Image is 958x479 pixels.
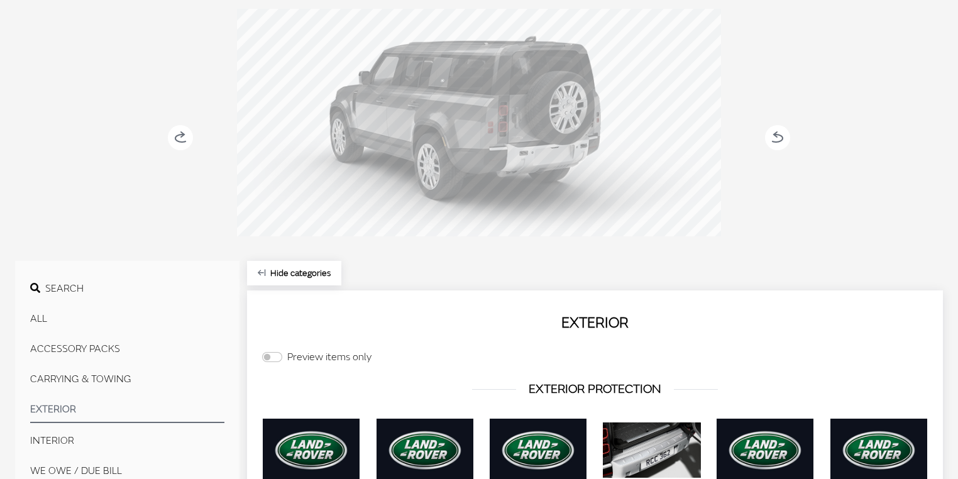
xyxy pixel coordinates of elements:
h3: EXTERIOR PROTECTION [262,380,928,399]
span: Click to hide category section. [270,268,331,278]
button: EXTERIOR [30,397,224,423]
button: Hide categories [247,261,341,285]
button: All [30,306,224,331]
span: Search [45,282,84,295]
button: ACCESSORY PACKS [30,336,224,361]
h2: EXTERIOR [262,312,928,334]
button: INTERIOR [30,428,224,453]
button: CARRYING & TOWING [30,366,224,392]
label: Preview items only [287,350,372,365]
